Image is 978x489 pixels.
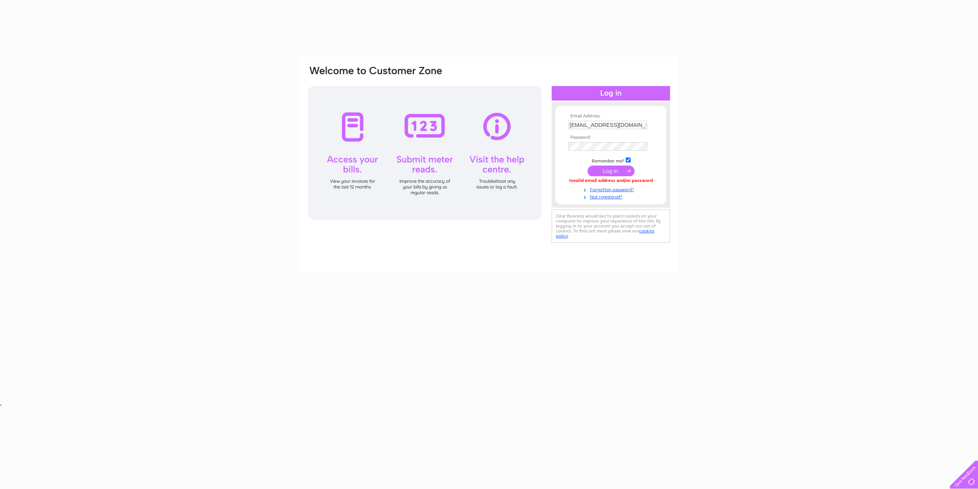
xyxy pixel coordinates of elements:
div: Clear Business would like to place cookies on your computer to improve your experience of the sit... [552,210,670,243]
td: Remember me? [567,156,655,164]
a: Forgotten password? [568,185,655,193]
input: Submit [588,166,635,176]
a: cookies policy [556,228,654,239]
a: Not registered? [568,193,655,200]
div: Invalid email address and/or password [568,178,653,184]
th: Email Address: [567,114,655,119]
th: Password: [567,135,655,140]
